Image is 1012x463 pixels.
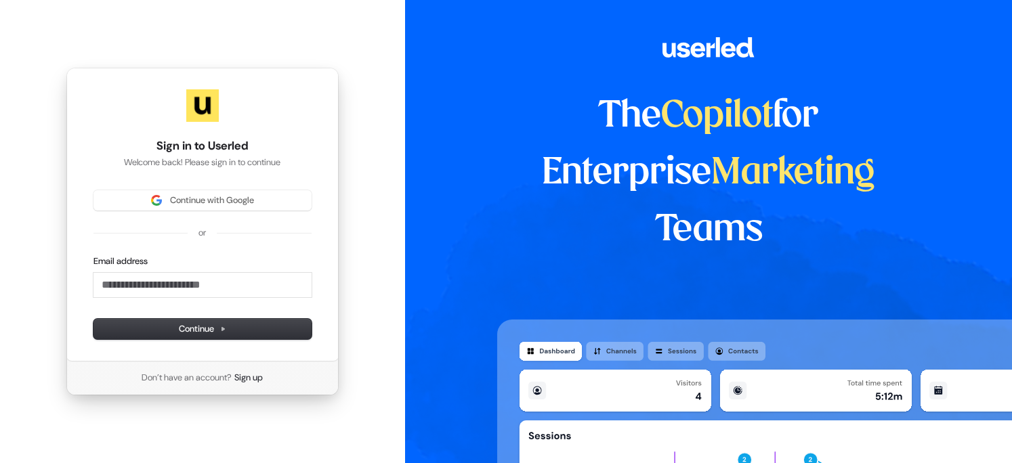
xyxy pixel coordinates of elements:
[170,194,254,206] span: Continue with Google
[497,88,921,259] h1: The for Enterprise Teams
[93,156,312,169] p: Welcome back! Please sign in to continue
[198,227,206,239] p: or
[151,195,162,206] img: Sign in with Google
[93,190,312,211] button: Sign in with GoogleContinue with Google
[93,138,312,154] h1: Sign in to Userled
[142,372,232,384] span: Don’t have an account?
[93,255,148,267] label: Email address
[661,99,773,134] span: Copilot
[711,156,875,191] span: Marketing
[93,319,312,339] button: Continue
[186,89,219,122] img: Userled
[234,372,263,384] a: Sign up
[179,323,226,335] span: Continue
